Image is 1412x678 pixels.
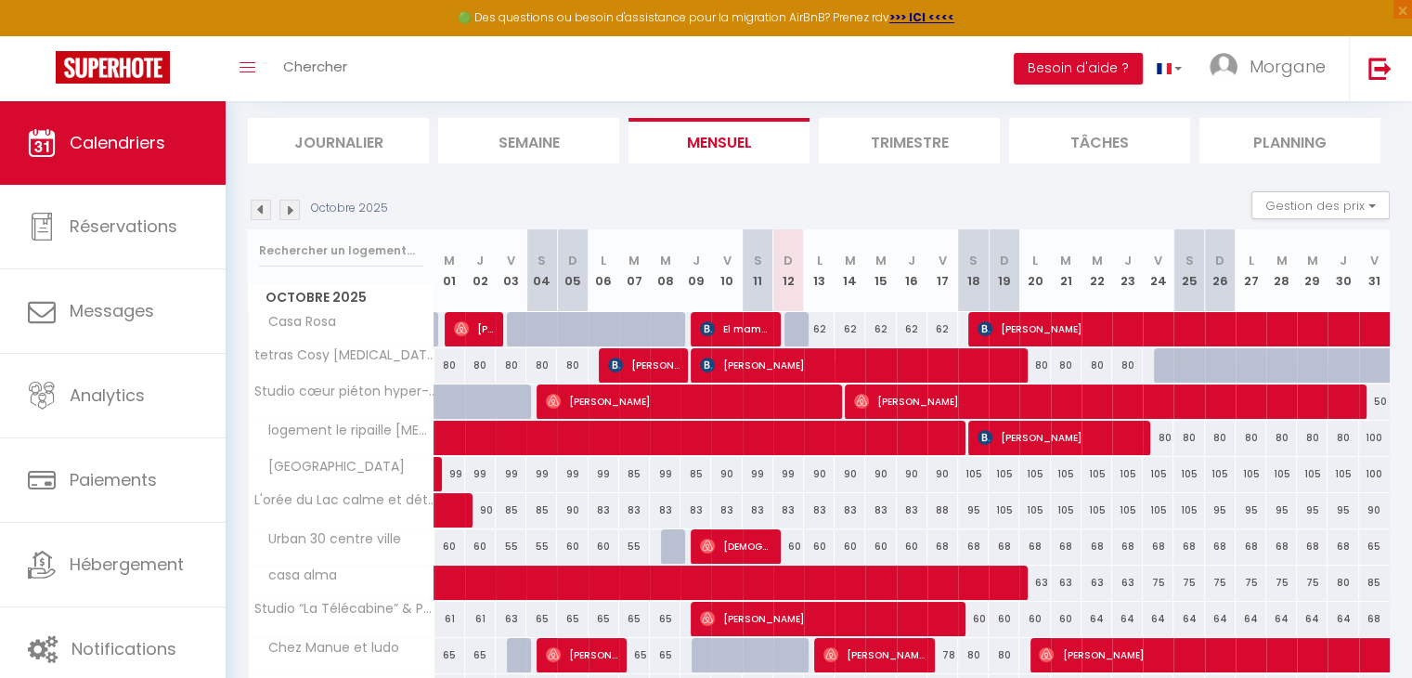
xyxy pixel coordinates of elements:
div: 68 [927,529,958,564]
div: 80 [434,348,465,383]
div: 62 [897,312,927,346]
span: Chercher [283,57,347,76]
div: 60 [865,529,896,564]
div: 68 [1328,529,1358,564]
span: tetras Cosy [MEDICAL_DATA] spacieux bien situé hyper centre [252,348,437,362]
div: 62 [865,312,896,346]
div: 80 [958,638,989,672]
div: 68 [1266,529,1297,564]
abbr: M [660,252,671,269]
span: Studio cœur piéton hyper-centre [252,385,437,398]
div: 83 [897,493,927,528]
div: 65 [650,602,680,636]
div: 90 [711,457,742,491]
th: 24 [1143,229,1173,312]
div: 90 [927,457,958,491]
th: 09 [680,229,711,312]
th: 04 [526,229,557,312]
a: ... Morgane [1196,36,1349,101]
span: [PERSON_NAME] [700,347,1017,383]
span: [PERSON_NAME] [854,384,1354,419]
div: 60 [434,529,465,564]
th: 17 [927,229,958,312]
li: Journalier [248,118,429,163]
abbr: S [754,252,762,269]
div: 95 [1266,493,1297,528]
abbr: J [693,252,700,269]
div: 105 [1266,457,1297,491]
div: 62 [927,312,958,346]
div: 63 [496,602,526,636]
div: 68 [1297,529,1328,564]
abbr: D [568,252,577,269]
div: 105 [989,493,1019,528]
div: 65 [526,602,557,636]
div: 80 [526,348,557,383]
span: Hébergement [70,553,184,576]
th: 14 [835,229,865,312]
span: logement le ripaille [MEDICAL_DATA] [252,421,437,441]
abbr: M [1091,252,1102,269]
div: 75 [1297,566,1328,600]
span: Paiements [70,468,157,491]
th: 16 [897,229,927,312]
div: 68 [1082,529,1112,564]
div: 105 [1019,493,1050,528]
span: Casa Rosa [252,312,341,332]
div: 55 [496,529,526,564]
strong: >>> ICI <<<< [889,9,954,25]
abbr: D [784,252,793,269]
abbr: M [1060,252,1071,269]
th: 10 [711,229,742,312]
li: Trimestre [819,118,1000,163]
abbr: J [1340,252,1347,269]
div: 105 [1297,457,1328,491]
span: Calendriers [70,131,165,154]
span: El mamouni Houda [700,311,771,346]
div: 99 [743,457,773,491]
abbr: D [1215,252,1224,269]
div: 99 [557,457,588,491]
div: 55 [526,529,557,564]
img: Super Booking [56,51,170,84]
div: 68 [1359,602,1390,636]
div: 95 [1236,493,1266,528]
abbr: M [1276,252,1288,269]
th: 25 [1173,229,1204,312]
div: 80 [1205,421,1236,455]
abbr: V [1370,252,1379,269]
div: 60 [557,529,588,564]
span: [PERSON_NAME] [454,311,495,346]
div: 60 [1019,602,1050,636]
th: 21 [1051,229,1082,312]
div: 60 [835,529,865,564]
abbr: L [1248,252,1253,269]
span: Analytics [70,384,145,407]
div: 85 [680,457,711,491]
span: Notifications [71,637,176,660]
div: 90 [804,457,835,491]
div: 90 [897,457,927,491]
abbr: L [1032,252,1038,269]
abbr: S [969,252,978,269]
div: 105 [1173,493,1204,528]
div: 90 [1359,493,1390,528]
div: 64 [1082,602,1112,636]
th: 15 [865,229,896,312]
div: 90 [865,457,896,491]
div: 80 [465,348,496,383]
div: 65 [557,602,588,636]
div: 50 [1359,385,1390,419]
div: 60 [958,602,989,636]
div: 60 [465,529,496,564]
div: 60 [989,602,1019,636]
div: 68 [1173,529,1204,564]
div: 105 [1051,493,1082,528]
span: Chez Manue et ludo [252,638,404,658]
div: 80 [1112,348,1143,383]
div: 99 [773,457,804,491]
div: 60 [1051,602,1082,636]
div: 83 [773,493,804,528]
div: 99 [465,457,496,491]
th: 26 [1205,229,1236,312]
